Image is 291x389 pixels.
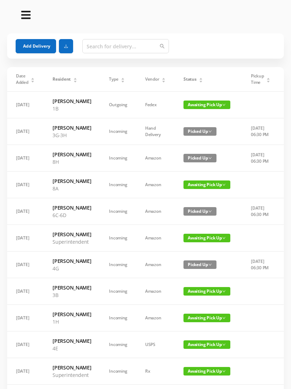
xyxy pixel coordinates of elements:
[53,284,91,291] h6: [PERSON_NAME]
[53,265,91,272] p: 4G
[222,343,226,346] i: icon: down
[31,80,35,82] i: icon: caret-down
[53,131,91,139] p: 3G-3H
[208,130,212,133] i: icon: down
[136,278,175,305] td: Amazon
[183,127,216,136] span: Picked Up
[82,39,169,53] input: Search for delivery...
[160,44,165,49] i: icon: search
[136,198,175,225] td: Amazon
[242,145,279,172] td: [DATE] 06:30 PM
[53,185,91,192] p: 8A
[53,257,91,265] h6: [PERSON_NAME]
[242,118,279,145] td: [DATE] 06:30 PM
[7,225,44,252] td: [DATE]
[7,331,44,358] td: [DATE]
[199,77,203,81] div: Sort
[183,314,230,322] span: Awaiting Pick Up
[7,172,44,198] td: [DATE]
[53,158,91,166] p: 8H
[100,252,136,278] td: Incoming
[183,76,196,82] span: Status
[53,371,91,379] p: Superintendent
[53,231,91,238] h6: [PERSON_NAME]
[16,73,28,86] span: Date Added
[183,101,230,109] span: Awaiting Pick Up
[162,80,166,82] i: icon: caret-down
[266,77,270,81] div: Sort
[183,260,216,269] span: Picked Up
[162,77,166,79] i: icon: caret-up
[53,97,91,105] h6: [PERSON_NAME]
[208,156,212,160] i: icon: down
[100,305,136,331] td: Incoming
[7,305,44,331] td: [DATE]
[199,77,203,79] i: icon: caret-up
[242,252,279,278] td: [DATE] 06:30 PM
[7,198,44,225] td: [DATE]
[53,177,91,185] h6: [PERSON_NAME]
[208,263,212,266] i: icon: down
[7,118,44,145] td: [DATE]
[31,77,35,79] i: icon: caret-up
[100,331,136,358] td: Incoming
[183,180,230,189] span: Awaiting Pick Up
[100,92,136,118] td: Outgoing
[53,211,91,219] p: 6C-6D
[53,291,91,299] p: 3B
[53,238,91,245] p: Superintendent
[222,236,226,240] i: icon: down
[53,345,91,352] p: 4E
[53,318,91,325] p: 1H
[183,340,230,349] span: Awaiting Pick Up
[136,331,175,358] td: USPS
[136,358,175,385] td: Rx
[53,364,91,371] h6: [PERSON_NAME]
[73,77,77,79] i: icon: caret-up
[136,145,175,172] td: Amazon
[183,367,230,376] span: Awaiting Pick Up
[136,225,175,252] td: Amazon
[53,204,91,211] h6: [PERSON_NAME]
[53,76,71,82] span: Resident
[199,80,203,82] i: icon: caret-down
[242,198,279,225] td: [DATE] 06:30 PM
[7,145,44,172] td: [DATE]
[208,210,212,213] i: icon: down
[136,305,175,331] td: Amazon
[100,278,136,305] td: Incoming
[161,77,166,81] div: Sort
[222,369,226,373] i: icon: down
[53,105,91,112] p: 1B
[222,290,226,293] i: icon: down
[222,183,226,187] i: icon: down
[136,172,175,198] td: Amazon
[136,252,175,278] td: Amazon
[136,118,175,145] td: Hand Delivery
[222,316,226,320] i: icon: down
[121,77,125,79] i: icon: caret-up
[53,151,91,158] h6: [PERSON_NAME]
[53,124,91,131] h6: [PERSON_NAME]
[7,278,44,305] td: [DATE]
[145,76,159,82] span: Vendor
[267,77,270,79] i: icon: caret-up
[222,103,226,107] i: icon: down
[183,234,230,242] span: Awaiting Pick Up
[100,358,136,385] td: Incoming
[73,77,77,81] div: Sort
[183,207,216,216] span: Picked Up
[7,252,44,278] td: [DATE]
[183,154,216,162] span: Picked Up
[53,310,91,318] h6: [PERSON_NAME]
[73,80,77,82] i: icon: caret-down
[267,80,270,82] i: icon: caret-down
[31,77,35,81] div: Sort
[109,76,118,82] span: Type
[100,118,136,145] td: Incoming
[100,225,136,252] td: Incoming
[100,145,136,172] td: Incoming
[100,172,136,198] td: Incoming
[121,80,125,82] i: icon: caret-down
[16,39,56,53] button: Add Delivery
